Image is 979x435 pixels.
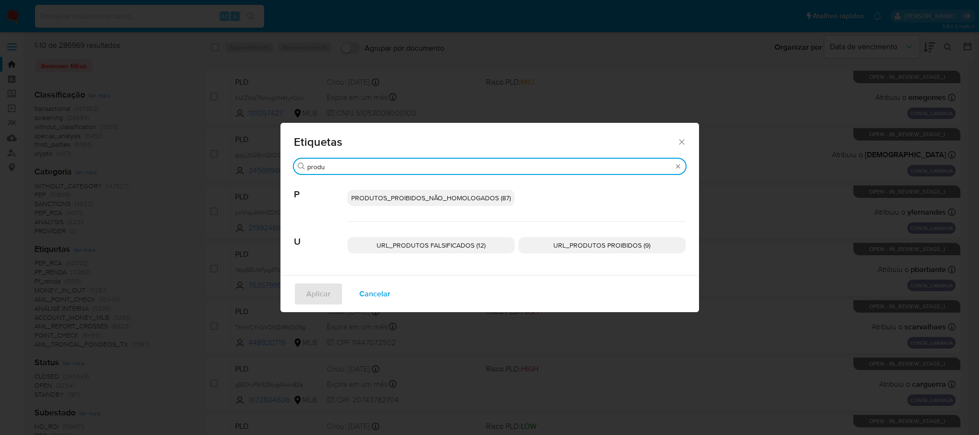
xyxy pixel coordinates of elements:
[674,163,682,170] button: Borrar
[518,237,686,253] div: URL_PRODUTOS PROIBIDOS (9)
[553,240,650,250] span: URL_PRODUTOS PROIBIDOS (9)
[307,163,672,171] input: Filtro de pesquisa
[347,190,515,206] div: PRODUTOS_PROIBIDOS_NÃO_HOMOLOGADOS (87)
[294,136,678,148] span: Etiquetas
[677,137,686,146] button: Fechar
[347,283,403,305] button: Cancelar
[294,222,347,248] span: U
[347,237,515,253] div: URL_PRODUTOS FALSIFICADOS (12)
[377,240,485,250] span: URL_PRODUTOS FALSIFICADOS (12)
[359,283,390,304] span: Cancelar
[298,163,305,170] button: Buscar
[351,193,511,203] span: PRODUTOS_PROIBIDOS_NÃO_HOMOLOGADOS (87)
[294,174,347,200] span: P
